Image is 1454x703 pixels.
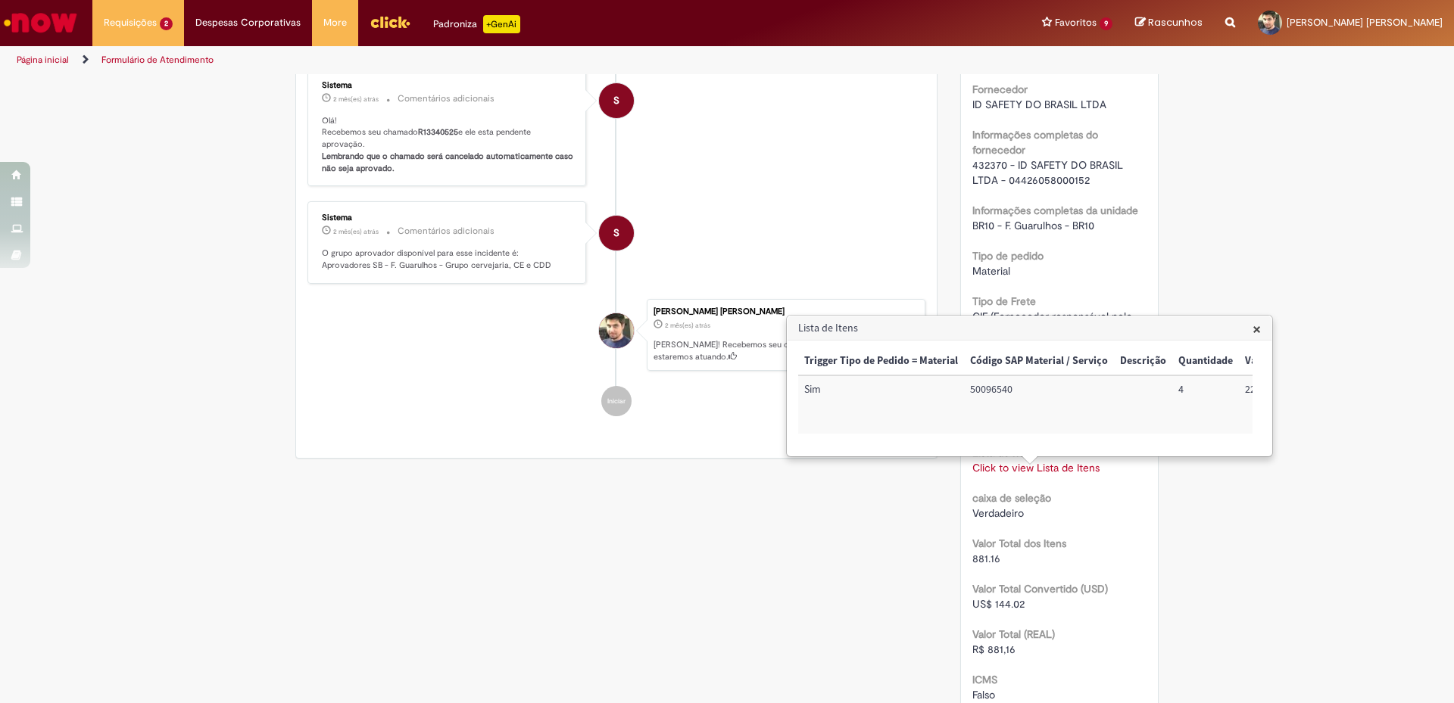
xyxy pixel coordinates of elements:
small: Comentários adicionais [398,92,495,105]
b: Valor Total (REAL) [972,627,1055,641]
p: +GenAi [483,15,520,33]
td: Quantidade: 4 [1172,375,1239,434]
b: Valor Total Convertido (USD) [972,582,1108,596]
div: [PERSON_NAME] [PERSON_NAME] [654,307,917,316]
a: Formulário de Atendimento [101,54,214,66]
span: Requisições [104,15,157,30]
p: O grupo aprovador disponível para esse incidente é: Aprovadores SB - F. Guarulhos - Grupo cerveja... [322,247,574,271]
span: Verdadeiro [972,506,1024,520]
b: Fornecedor [972,82,1028,96]
a: Click to view Lista de Itens [972,461,1100,474]
td: Valor Unitário: 220,29 [1239,375,1317,434]
li: Paullo Lima Cunha [307,299,925,372]
span: Rascunhos [1148,15,1203,30]
b: Informações completas do fornecedor [972,128,1098,157]
b: R13340525 [418,126,458,138]
a: Rascunhos [1135,16,1203,30]
span: 432370 - ID SAFETY DO BRASIL LTDA - 04426058000152 [972,158,1126,187]
span: More [323,15,347,30]
time: 31/07/2025 10:21:23 [333,227,379,236]
span: [PERSON_NAME] [PERSON_NAME] [1287,16,1443,29]
span: × [1253,319,1261,339]
span: 2 mês(es) atrás [333,227,379,236]
span: R$ 881,16 [972,642,1016,656]
ul: Trilhas de página [11,46,958,74]
img: click_logo_yellow_360x200.png [370,11,410,33]
span: US$ 144.02 [972,597,1025,611]
time: 31/07/2025 10:21:27 [333,95,379,104]
div: Paullo Lima Cunha [599,313,634,348]
span: Material [972,264,1010,278]
th: Quantidade [1172,347,1239,375]
span: BR10 - F. Guarulhos - BR10 [972,219,1094,232]
b: Tipo de pedido [972,249,1044,263]
div: System [599,83,634,118]
span: Favoritos [1055,15,1097,30]
span: S [613,82,619,119]
b: Tipo de Frete [972,294,1036,308]
h3: Lista de Itens [788,316,1271,341]
span: 9 [1100,17,1112,30]
div: Lista de Itens [786,315,1273,457]
span: 2 mês(es) atrás [333,95,379,104]
td: Descrição: [1114,375,1172,434]
b: Lembrando que o chamado será cancelado automaticamente caso não seja aprovado. [322,151,576,174]
div: Sistema [322,213,574,222]
div: Padroniza [433,15,520,33]
td: Trigger Tipo de Pedido = Material: Sim [798,375,964,434]
b: Lista de Itens [972,446,1035,459]
img: ServiceNow [2,8,80,38]
div: System [599,216,634,250]
b: Informações completas da unidade [972,204,1138,217]
span: ID SAFETY DO BRASIL LTDA [972,98,1106,111]
b: ICMS [972,673,997,686]
span: 881.16 [972,552,1000,565]
p: Olá! Recebemos seu chamado e ele esta pendente aprovação. [322,115,574,175]
th: Valor Unitário [1239,347,1317,375]
button: Close [1253,321,1261,337]
span: S [613,215,619,251]
b: caixa de seleção [972,491,1051,505]
span: CIF (Fornecedor responsável pelo frete) [972,310,1135,338]
b: Valor Total dos Itens [972,537,1066,550]
span: Despesas Corporativas [195,15,301,30]
th: Código SAP Material / Serviço [964,347,1114,375]
div: Sistema [322,81,574,90]
span: 2 mês(es) atrás [665,321,710,330]
time: 31/07/2025 10:21:14 [665,321,710,330]
small: Comentários adicionais [398,225,495,238]
p: [PERSON_NAME]! Recebemos seu chamado R13340525 e em breve estaremos atuando. [654,339,917,362]
span: 2 [160,17,173,30]
a: Página inicial [17,54,69,66]
th: Trigger Tipo de Pedido = Material [798,347,964,375]
span: Falso [972,688,995,701]
td: Código SAP Material / Serviço: 50096540 [964,375,1114,434]
th: Descrição [1114,347,1172,375]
